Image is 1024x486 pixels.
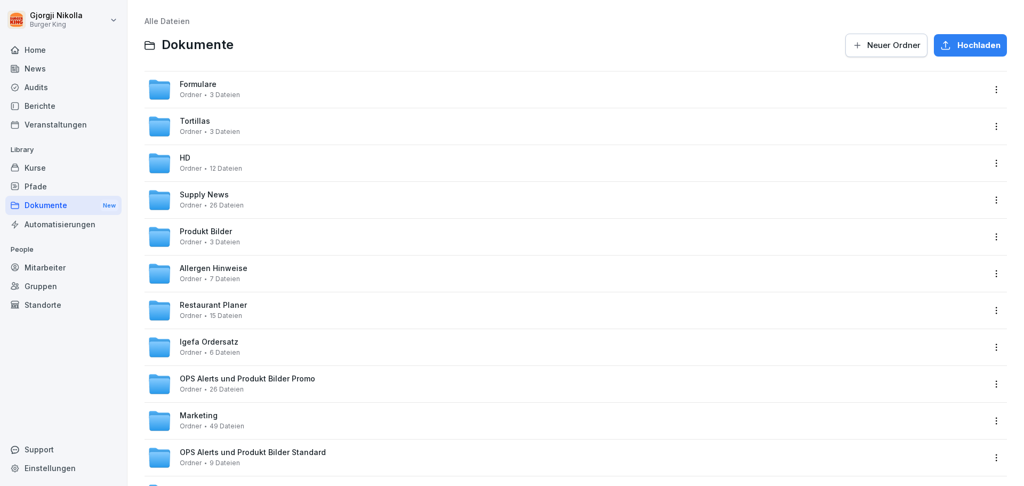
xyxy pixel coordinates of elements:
a: Supply NewsOrdner26 Dateien [148,188,985,212]
span: Tortillas [180,117,210,126]
p: Gjorgji Nikolla [30,11,83,20]
span: Ordner [180,165,202,172]
span: 26 Dateien [210,202,244,209]
a: Igefa OrdersatzOrdner6 Dateien [148,336,985,359]
a: HDOrdner12 Dateien [148,152,985,175]
span: 12 Dateien [210,165,242,172]
a: Allergen HinweiseOrdner7 Dateien [148,262,985,285]
span: Ordner [180,423,202,430]
span: Dokumente [162,37,234,53]
a: Restaurant PlanerOrdner15 Dateien [148,299,985,322]
span: 26 Dateien [210,386,244,393]
a: TortillasOrdner3 Dateien [148,115,985,138]
span: Ordner [180,349,202,356]
span: 7 Dateien [210,275,240,283]
span: Neuer Ordner [867,39,921,51]
div: Support [5,440,122,459]
a: Produkt BilderOrdner3 Dateien [148,225,985,249]
span: Ordner [180,386,202,393]
button: Neuer Ordner [845,34,927,57]
p: People [5,241,122,258]
span: Ordner [180,312,202,320]
span: HD [180,154,190,163]
span: Igefa Ordersatz [180,338,238,347]
a: Alle Dateien [145,17,190,26]
a: DokumenteNew [5,196,122,216]
div: Dokumente [5,196,122,216]
span: OPS Alerts und Produkt Bilder Standard [180,448,326,457]
a: Standorte [5,296,122,314]
span: Ordner [180,128,202,136]
span: 3 Dateien [210,238,240,246]
a: Home [5,41,122,59]
span: Allergen Hinweise [180,264,247,273]
span: Supply News [180,190,229,200]
span: Hochladen [957,39,1001,51]
a: Mitarbeiter [5,258,122,277]
p: Library [5,141,122,158]
button: Hochladen [934,34,1007,57]
a: Audits [5,78,122,97]
span: 49 Dateien [210,423,244,430]
a: News [5,59,122,78]
a: Automatisierungen [5,215,122,234]
a: Gruppen [5,277,122,296]
a: MarketingOrdner49 Dateien [148,409,985,433]
a: Pfade [5,177,122,196]
span: Restaurant Planer [180,301,247,310]
a: Veranstaltungen [5,115,122,134]
span: 15 Dateien [210,312,242,320]
span: Marketing [180,411,218,420]
span: Ordner [180,275,202,283]
a: OPS Alerts und Produkt Bilder PromoOrdner26 Dateien [148,372,985,396]
a: FormulareOrdner3 Dateien [148,78,985,101]
span: 3 Dateien [210,91,240,99]
span: Ordner [180,91,202,99]
span: 6 Dateien [210,349,240,356]
a: Berichte [5,97,122,115]
span: Produkt Bilder [180,227,232,236]
span: Ordner [180,202,202,209]
span: Ordner [180,459,202,467]
span: OPS Alerts und Produkt Bilder Promo [180,375,315,384]
span: 9 Dateien [210,459,240,467]
span: Formulare [180,80,217,89]
a: Einstellungen [5,459,122,477]
p: Burger King [30,21,83,28]
span: Ordner [180,238,202,246]
div: New [100,200,118,212]
a: OPS Alerts und Produkt Bilder StandardOrdner9 Dateien [148,446,985,469]
span: 3 Dateien [210,128,240,136]
a: Kurse [5,158,122,177]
